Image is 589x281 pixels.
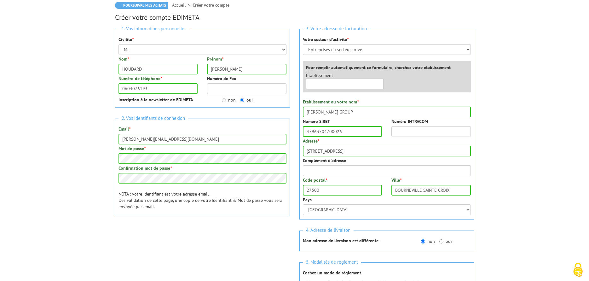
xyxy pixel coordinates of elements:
label: Ville [391,177,401,183]
label: Prénom [207,56,223,62]
a: Poursuivre mes achats [115,2,168,9]
iframe: reCAPTCHA [115,227,211,252]
label: non [421,238,435,244]
span: 4. Adresse de livraison [303,226,354,235]
input: non [421,239,425,243]
label: Numéro INTRACOM [391,118,428,125]
strong: Mon adresse de livraison est différente [303,238,378,243]
input: oui [439,239,443,243]
label: non [222,97,236,103]
label: Complément d'adresse [303,157,346,164]
span: 1. Vos informations personnelles [118,25,189,33]
button: Cookies (fenêtre modale) [567,260,589,281]
span: 2. Vos identifiants de connexion [118,114,188,123]
label: Civilité [118,36,134,43]
label: Confirmation mot de passe [118,165,172,171]
label: Votre secteur d'activité [303,36,349,43]
li: Créer votre compte [193,2,229,8]
div: Établissement [301,72,389,89]
input: oui [240,98,244,102]
label: Numéro de Fax [207,75,236,82]
strong: Inscription à la newsletter de EDIMETA [118,97,193,102]
label: Mot de passe [118,145,146,152]
label: Etablissement ou votre nom [303,99,359,105]
input: non [222,98,226,102]
label: Pour remplir automatiquement ce formulaire, cherchez votre établissement [306,64,451,71]
label: Numéro de téléphone [118,75,162,82]
label: oui [240,97,253,103]
label: Adresse [303,138,319,144]
label: Numéro SIRET [303,118,330,125]
label: oui [439,238,452,244]
h2: Créer votre compte EDIMETA [115,14,474,21]
label: Email [118,126,130,132]
strong: Cochez un mode de règlement [303,270,361,276]
span: 5. Modalités de règlement [303,258,361,266]
a: Accueil [172,2,193,8]
label: Nom [118,56,129,62]
img: Cookies (fenêtre modale) [570,262,586,278]
label: Code postal [303,177,327,183]
span: 3. Votre adresse de facturation [303,25,370,33]
p: NOTA : votre identifiant est votre adresse email. Dès validation de cette page, une copie de votr... [118,191,286,210]
label: Pays [303,196,312,203]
